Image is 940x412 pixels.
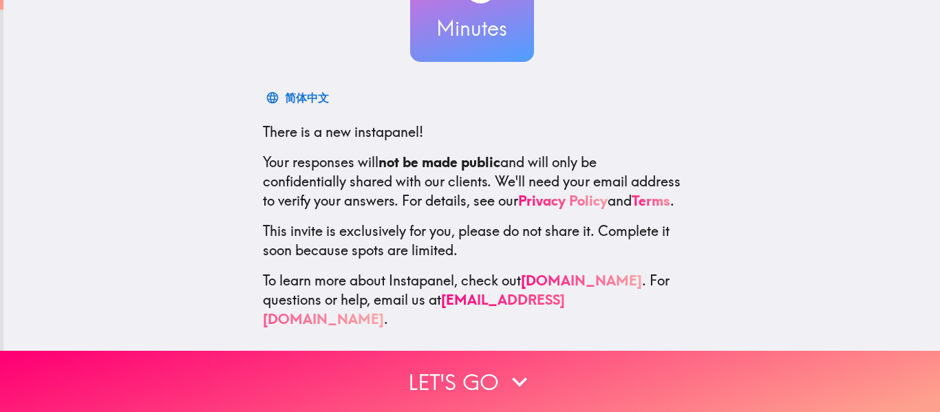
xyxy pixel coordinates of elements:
p: To learn more about Instapanel, check out . For questions or help, email us at . [263,271,681,329]
div: 简体中文 [285,88,329,107]
p: This invite is exclusively for you, please do not share it. Complete it soon because spots are li... [263,221,681,260]
a: Terms [632,192,670,209]
p: Your responses will and will only be confidentially shared with our clients. We'll need your emai... [263,153,681,210]
b: not be made public [378,153,500,171]
h3: Minutes [410,14,534,43]
a: Privacy Policy [518,192,608,209]
a: [EMAIL_ADDRESS][DOMAIN_NAME] [263,291,565,327]
span: There is a new instapanel! [263,123,423,140]
button: 简体中文 [263,84,334,111]
a: [DOMAIN_NAME] [521,272,642,289]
